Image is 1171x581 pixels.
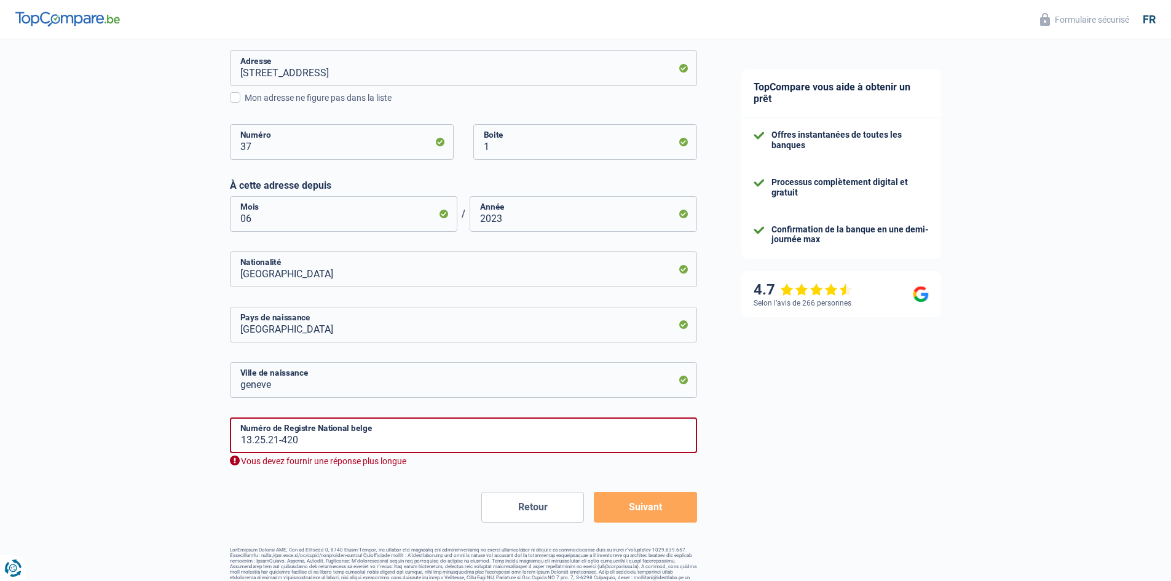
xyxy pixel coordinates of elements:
div: 4.7 [754,281,853,299]
span: / [457,208,470,219]
input: Belgique [230,307,697,342]
div: Mon adresse ne figure pas dans la liste [245,92,697,105]
input: 12.12.12-123.12 [230,417,697,453]
div: TopCompare vous aide à obtenir un prêt [741,69,941,117]
div: fr [1143,13,1156,26]
input: MM [230,196,457,232]
div: Selon l’avis de 266 personnes [754,299,851,307]
div: Vous devez fournir une réponse plus longue [230,456,697,467]
div: Processus complètement digital et gratuit [771,177,929,198]
div: Confirmation de la banque en une demi-journée max [771,224,929,245]
input: AAAA [470,196,697,232]
input: Belgique [230,251,697,287]
button: Suivant [594,492,696,523]
img: TopCompare Logo [15,12,120,26]
input: Sélectionnez votre adresse dans la barre de recherche [230,50,697,86]
button: Formulaire sécurisé [1033,9,1137,30]
div: Offres instantanées de toutes les banques [771,130,929,151]
label: À cette adresse depuis [230,180,697,191]
button: Retour [481,492,584,523]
